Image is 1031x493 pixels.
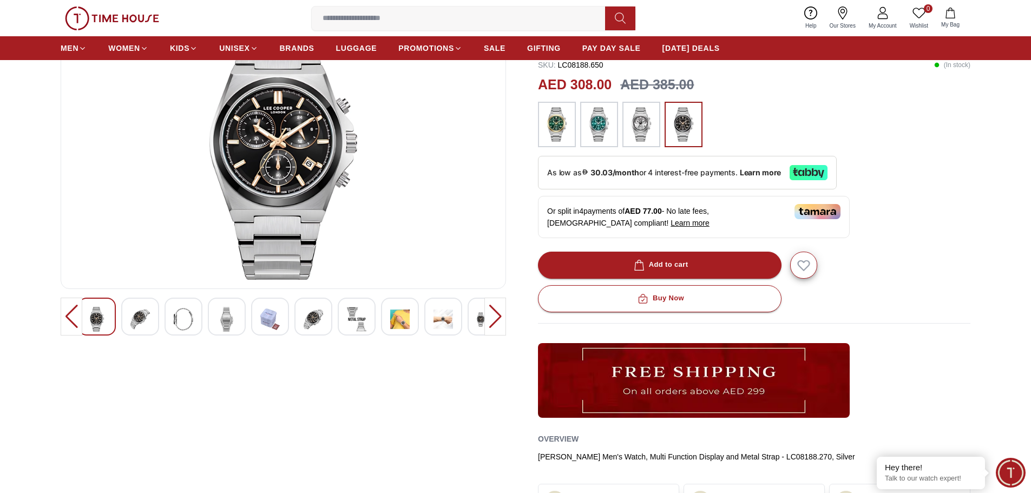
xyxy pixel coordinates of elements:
button: Add to cart [538,252,782,279]
a: PAY DAY SALE [582,38,641,58]
a: BRANDS [280,38,314,58]
span: AED 77.00 [625,207,661,215]
button: Buy Now [538,285,782,312]
a: WOMEN [108,38,148,58]
span: UNISEX [219,43,249,54]
a: KIDS [170,38,198,58]
span: PAY DAY SALE [582,43,641,54]
div: Chat Widget [996,458,1026,488]
img: Lee Cooper Men's Multi Function Green Dial Watch - LC08188.270 [130,307,150,332]
span: SKU : [538,61,556,69]
img: Lee Cooper Men's Multi Function Green Dial Watch - LC08188.270 [70,20,497,280]
img: ... [628,107,655,142]
div: Buy Now [635,292,684,305]
span: SALE [484,43,505,54]
span: My Account [864,22,901,30]
span: MEN [61,43,78,54]
a: GIFTING [527,38,561,58]
span: Wishlist [905,22,933,30]
div: Hey there! [885,462,977,473]
a: SALE [484,38,505,58]
img: Lee Cooper Men's Multi Function Green Dial Watch - LC08188.270 [217,307,237,332]
span: KIDS [170,43,189,54]
a: [DATE] DEALS [662,38,720,58]
div: Or split in 4 payments of - No late fees, [DEMOGRAPHIC_DATA] compliant! [538,196,850,238]
div: Add to cart [632,259,688,271]
h2: Overview [538,431,579,447]
span: 0 [924,4,933,13]
img: ... [670,107,697,142]
img: ... [543,107,570,142]
img: Lee Cooper Men's Multi Function Green Dial Watch - LC08188.270 [434,307,453,332]
p: LC08188.650 [538,60,603,70]
a: UNISEX [219,38,258,58]
h2: AED 308.00 [538,75,612,95]
span: Learn more [671,219,710,227]
a: Our Stores [823,4,862,32]
span: My Bag [937,21,964,29]
span: BRANDS [280,43,314,54]
img: ... [65,6,159,30]
span: GIFTING [527,43,561,54]
img: Lee Cooper Men's Multi Function Green Dial Watch - LC08188.270 [87,307,107,332]
span: WOMEN [108,43,140,54]
a: 0Wishlist [903,4,935,32]
img: Lee Cooper Men's Multi Function Green Dial Watch - LC08188.270 [477,307,496,332]
img: Lee Cooper Men's Multi Function Green Dial Watch - LC08188.270 [174,307,193,332]
a: Help [799,4,823,32]
span: PROMOTIONS [398,43,454,54]
a: LUGGAGE [336,38,377,58]
h3: AED 385.00 [620,75,694,95]
a: MEN [61,38,87,58]
img: Lee Cooper Men's Multi Function Green Dial Watch - LC08188.270 [304,307,323,332]
button: My Bag [935,5,966,31]
img: ... [586,107,613,142]
span: [DATE] DEALS [662,43,720,54]
img: Tamara [794,204,840,219]
img: Lee Cooper Men's Multi Function Green Dial Watch - LC08188.270 [390,307,410,332]
a: PROMOTIONS [398,38,462,58]
span: LUGGAGE [336,43,377,54]
img: Lee Cooper Men's Multi Function Green Dial Watch - LC08188.270 [347,307,366,332]
p: ( In stock ) [934,60,970,70]
div: [PERSON_NAME] Men's Watch, Multi Function Display and Metal Strap - LC08188.270, Silver [538,451,970,462]
img: ... [538,343,850,418]
span: Help [801,22,821,30]
p: Talk to our watch expert! [885,474,977,483]
img: Lee Cooper Men's Multi Function Green Dial Watch - LC08188.270 [260,307,280,332]
span: Our Stores [825,22,860,30]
